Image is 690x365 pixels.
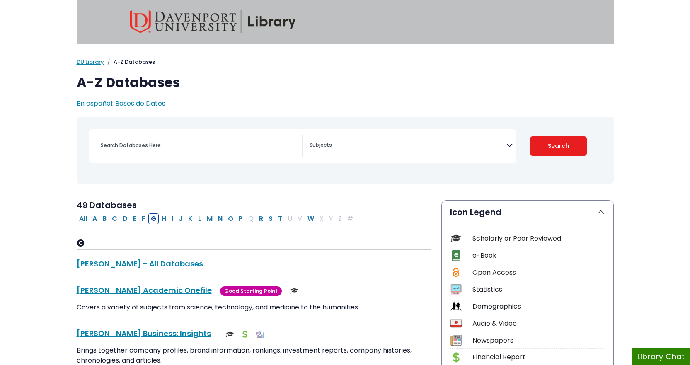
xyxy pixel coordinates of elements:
[159,213,169,224] button: Filter Results H
[77,259,203,269] a: [PERSON_NAME] - All Databases
[241,330,249,338] img: Financial Report
[632,348,690,365] button: Library Chat
[472,234,605,244] div: Scholarly or Peer Reviewed
[77,75,614,90] h1: A-Z Databases
[450,250,462,261] img: Icon e-Book
[109,213,120,224] button: Filter Results C
[148,213,159,224] button: Filter Results G
[77,328,211,338] a: [PERSON_NAME] Business: Insights
[472,251,605,261] div: e-Book
[450,352,462,363] img: Icon Financial Report
[225,213,236,224] button: Filter Results O
[450,284,462,295] img: Icon Statistics
[472,319,605,329] div: Audio & Video
[450,301,462,312] img: Icon Demographics
[77,213,90,224] button: All
[77,58,104,66] a: DU Library
[266,213,275,224] button: Filter Results S
[77,199,137,211] span: 49 Databases
[186,213,195,224] button: Filter Results K
[450,335,462,346] img: Icon Newspapers
[450,318,462,329] img: Icon Audio & Video
[530,136,587,156] button: Submit for Search Results
[257,213,266,224] button: Filter Results R
[442,201,613,224] button: Icon Legend
[90,213,99,224] button: Filter Results A
[176,213,185,224] button: Filter Results J
[130,10,296,33] img: Davenport University Library
[77,58,614,66] nav: breadcrumb
[100,213,109,224] button: Filter Results B
[472,285,605,295] div: Statistics
[77,302,431,312] p: Covers a variety of subjects from science, technology, and medicine to the humanities.
[276,213,285,224] button: Filter Results T
[451,267,461,278] img: Icon Open Access
[215,213,225,224] button: Filter Results N
[236,213,245,224] button: Filter Results P
[77,117,614,184] nav: Search filters
[77,99,165,108] a: En español: Bases de Datos
[305,213,317,224] button: Filter Results W
[131,213,139,224] button: Filter Results E
[310,143,506,149] textarea: Search
[96,139,302,151] input: Search database by title or keyword
[139,213,148,224] button: Filter Results F
[226,330,234,338] img: Scholarly or Peer Reviewed
[204,213,215,224] button: Filter Results M
[472,268,605,278] div: Open Access
[472,352,605,362] div: Financial Report
[77,285,212,295] a: [PERSON_NAME] Academic Onefile
[77,237,431,250] h3: G
[450,233,462,244] img: Icon Scholarly or Peer Reviewed
[196,213,204,224] button: Filter Results L
[220,286,282,296] span: Good Starting Point
[120,213,130,224] button: Filter Results D
[104,58,155,66] li: A-Z Databases
[290,287,298,295] img: Scholarly or Peer Reviewed
[256,330,264,338] img: Industry Report
[472,336,605,346] div: Newspapers
[472,302,605,312] div: Demographics
[77,213,356,223] div: Alpha-list to filter by first letter of database name
[169,213,176,224] button: Filter Results I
